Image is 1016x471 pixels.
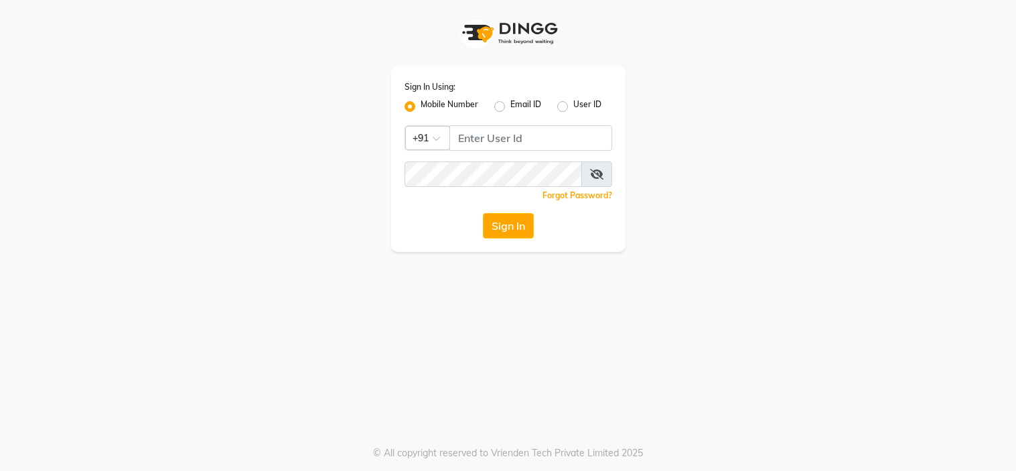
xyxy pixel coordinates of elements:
[483,213,534,239] button: Sign In
[449,125,612,151] input: Username
[542,190,612,200] a: Forgot Password?
[405,161,582,187] input: Username
[455,13,562,53] img: logo1.svg
[405,81,455,93] label: Sign In Using:
[573,98,601,115] label: User ID
[421,98,478,115] label: Mobile Number
[510,98,541,115] label: Email ID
